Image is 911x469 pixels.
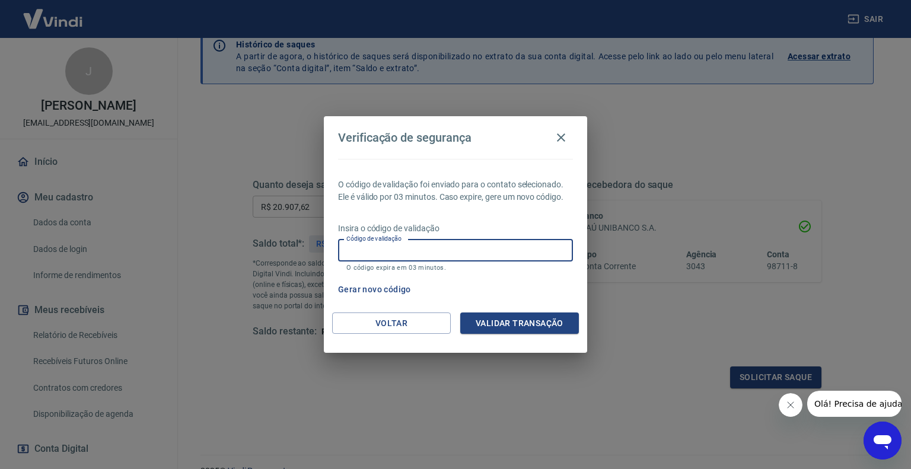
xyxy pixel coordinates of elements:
p: Insira o código de validação [338,222,573,235]
iframe: Fechar mensagem [779,393,802,417]
button: Gerar novo código [333,279,416,301]
iframe: Mensagem da empresa [807,391,902,417]
button: Validar transação [460,312,579,334]
h4: Verificação de segurança [338,130,472,145]
label: Código de validação [346,234,402,243]
button: Voltar [332,312,451,334]
span: Olá! Precisa de ajuda? [7,8,100,18]
p: O código expira em 03 minutos. [346,264,565,272]
p: O código de validação foi enviado para o contato selecionado. Ele é válido por 03 minutos. Caso e... [338,178,573,203]
iframe: Botão para abrir a janela de mensagens [864,422,902,460]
